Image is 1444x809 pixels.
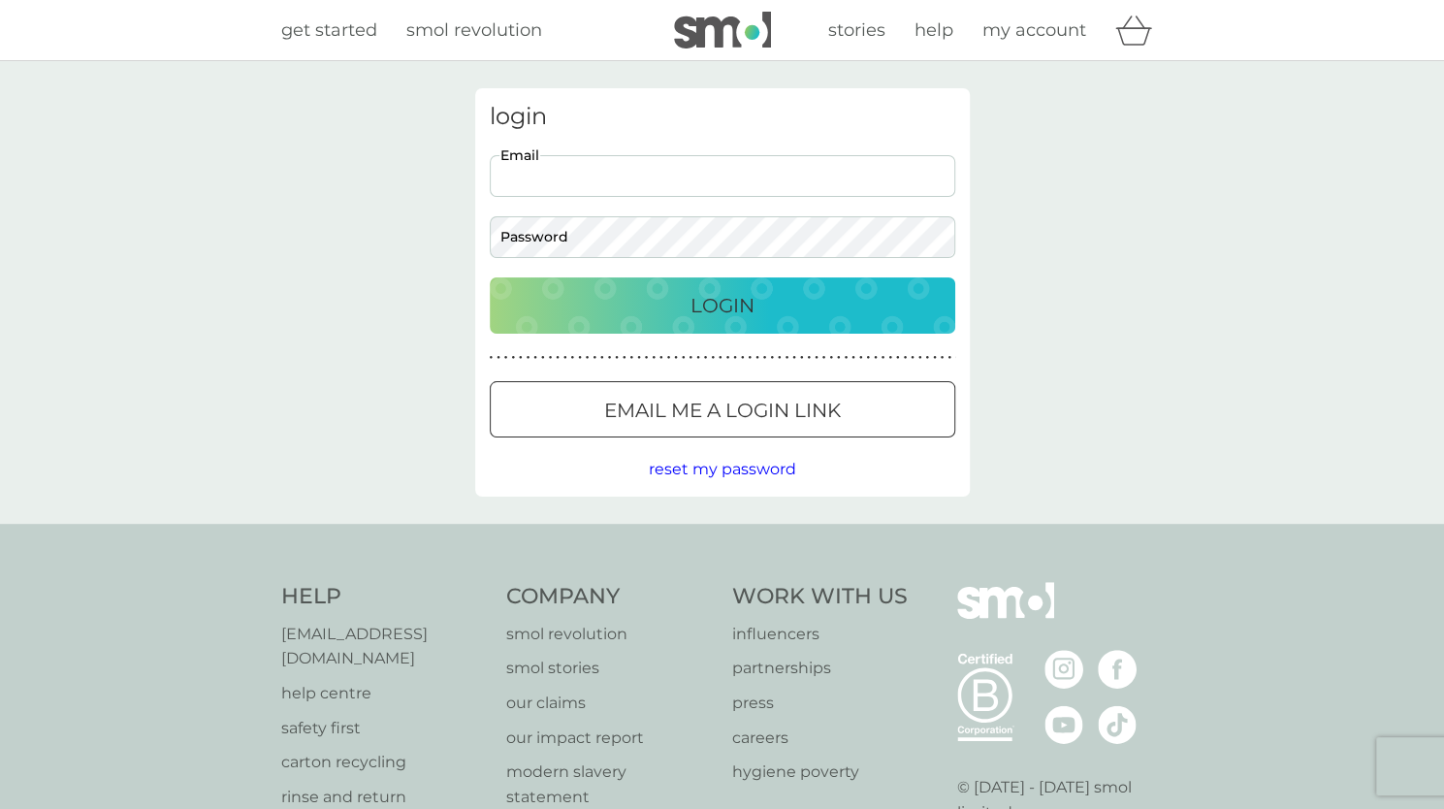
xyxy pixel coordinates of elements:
p: ● [918,353,922,363]
p: ● [947,353,951,363]
p: ● [770,353,774,363]
img: smol [957,582,1054,648]
p: ● [778,353,782,363]
p: ● [593,353,596,363]
a: smol stories [506,656,713,681]
p: ● [511,353,515,363]
a: our claims [506,691,713,716]
p: ● [586,353,590,363]
a: carton recycling [281,750,488,775]
p: ● [888,353,892,363]
a: modern slavery statement [506,760,713,809]
a: influencers [732,622,908,647]
a: help centre [281,681,488,706]
span: my account [982,19,1086,41]
a: our impact report [506,726,713,751]
p: press [732,691,908,716]
a: smol revolution [506,622,713,647]
a: careers [732,726,908,751]
p: ● [689,353,692,363]
p: ● [659,353,663,363]
a: [EMAIL_ADDRESS][DOMAIN_NAME] [281,622,488,671]
div: basket [1115,11,1164,49]
a: help [915,16,953,45]
p: ● [792,353,796,363]
a: hygiene poverty [732,760,908,785]
h4: Work With Us [732,582,908,612]
p: ● [733,353,737,363]
p: ● [822,353,826,363]
p: ● [541,353,545,363]
img: visit the smol Tiktok page [1098,705,1137,744]
p: ● [696,353,700,363]
p: ● [623,353,626,363]
a: partnerships [732,656,908,681]
p: ● [549,353,553,363]
p: Login [690,290,754,321]
p: ● [904,353,908,363]
p: ● [667,353,671,363]
p: ● [652,353,656,363]
p: ● [896,353,900,363]
h3: login [490,103,955,131]
p: ● [807,353,811,363]
span: reset my password [649,460,796,478]
p: ● [645,353,649,363]
p: ● [911,353,915,363]
p: ● [704,353,708,363]
p: ● [719,353,722,363]
p: ● [682,353,686,363]
button: Email me a login link [490,381,955,437]
p: ● [763,353,767,363]
p: ● [711,353,715,363]
span: stories [828,19,885,41]
p: ● [527,353,530,363]
p: ● [941,353,945,363]
p: ● [556,353,560,363]
a: smol revolution [406,16,542,45]
p: ● [637,353,641,363]
p: ● [629,353,633,363]
p: ● [519,353,523,363]
img: visit the smol Instagram page [1044,650,1083,689]
p: ● [786,353,789,363]
span: get started [281,19,377,41]
p: ● [741,353,745,363]
p: ● [533,353,537,363]
p: ● [815,353,818,363]
p: ● [882,353,885,363]
p: ● [829,353,833,363]
button: Login [490,277,955,334]
img: visit the smol Youtube page [1044,705,1083,744]
h4: Help [281,582,488,612]
p: ● [845,353,849,363]
p: ● [578,353,582,363]
p: ● [674,353,678,363]
p: ● [490,353,494,363]
p: safety first [281,716,488,741]
p: Email me a login link [604,395,841,426]
a: stories [828,16,885,45]
button: reset my password [649,457,796,482]
span: help [915,19,953,41]
p: ● [859,353,863,363]
p: ● [800,353,804,363]
p: ● [726,353,730,363]
img: smol [674,12,771,49]
p: ● [563,353,567,363]
span: smol revolution [406,19,542,41]
p: ● [615,353,619,363]
p: ● [570,353,574,363]
p: ● [925,353,929,363]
